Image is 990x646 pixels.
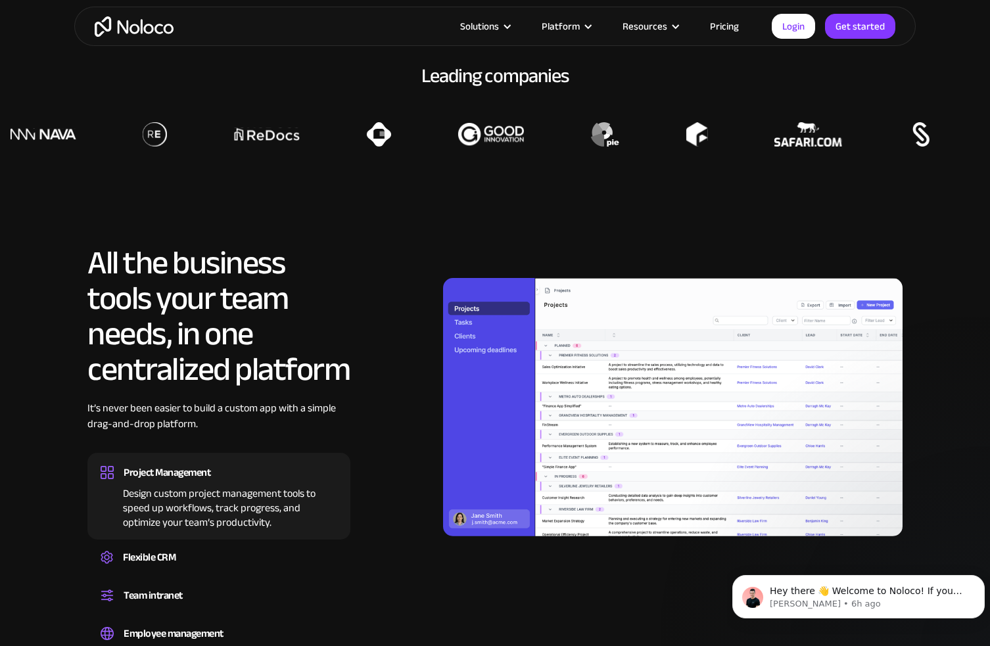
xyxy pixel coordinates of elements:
a: Get started [825,14,895,39]
h2: All the business tools your team needs, in one centralized platform [87,245,350,387]
div: Resources [606,18,694,35]
div: Resources [623,18,667,35]
div: Design custom project management tools to speed up workflows, track progress, and optimize your t... [101,482,337,530]
div: Platform [542,18,580,35]
div: Set up a central space for your team to collaborate, share information, and stay up to date on co... [101,605,337,609]
div: Solutions [444,18,525,35]
div: Team intranet [124,586,183,605]
a: Pricing [694,18,755,35]
div: It’s never been easier to build a custom app with a simple drag-and-drop platform. [87,400,350,451]
div: Flexible CRM [123,547,176,567]
div: Solutions [460,18,499,35]
a: home [95,16,174,37]
div: Employee management [124,624,224,643]
iframe: Intercom notifications message [727,547,990,639]
div: Platform [525,18,606,35]
div: Create a custom CRM that you can adapt to your business’s needs, centralize your workflows, and m... [101,567,337,571]
div: Project Management [124,463,210,482]
a: Login [772,14,815,39]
